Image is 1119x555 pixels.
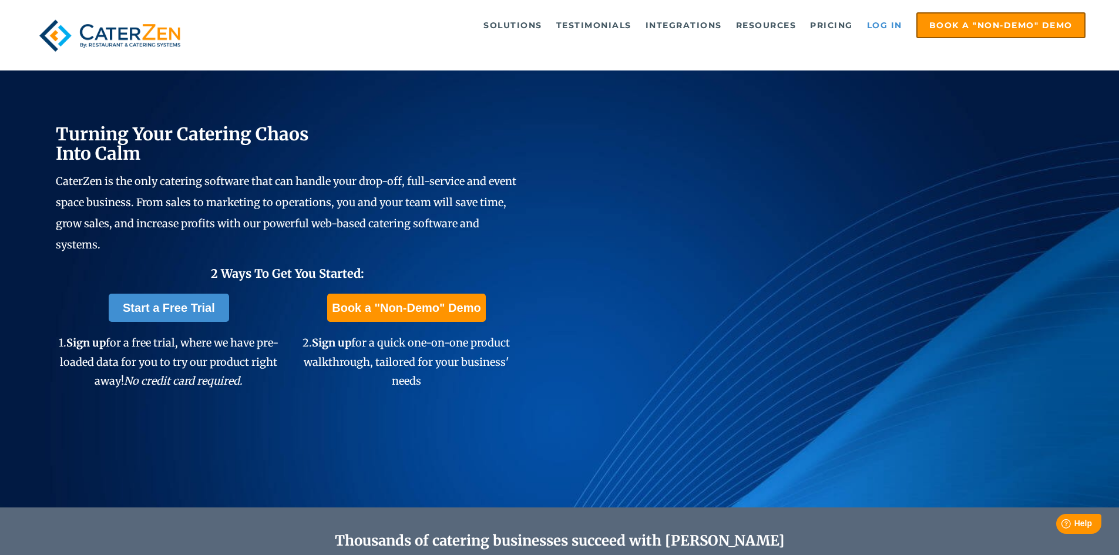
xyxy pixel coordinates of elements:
iframe: Help widget launcher [1014,509,1106,542]
span: 2. for a quick one-on-one product walkthrough, tailored for your business' needs [303,336,510,388]
span: CaterZen is the only catering software that can handle your drop-off, full-service and event spac... [56,174,516,251]
a: Start a Free Trial [109,294,229,322]
h2: Thousands of catering businesses succeed with [PERSON_NAME] [112,533,1007,550]
span: 2 Ways To Get You Started: [211,266,364,281]
em: No credit card required. [124,374,243,388]
span: Sign up [66,336,106,349]
a: Pricing [804,14,859,37]
a: Solutions [478,14,548,37]
a: Resources [730,14,802,37]
a: Log in [861,14,908,37]
span: Turning Your Catering Chaos Into Calm [56,123,309,164]
a: Book a "Non-Demo" Demo [916,12,1086,38]
span: Sign up [312,336,351,349]
a: Book a "Non-Demo" Demo [327,294,485,322]
a: Integrations [640,14,728,37]
div: Navigation Menu [213,12,1086,38]
a: Testimonials [550,14,637,37]
span: 1. for a free trial, where we have pre-loaded data for you to try our product right away! [59,336,278,388]
img: caterzen [33,12,186,59]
